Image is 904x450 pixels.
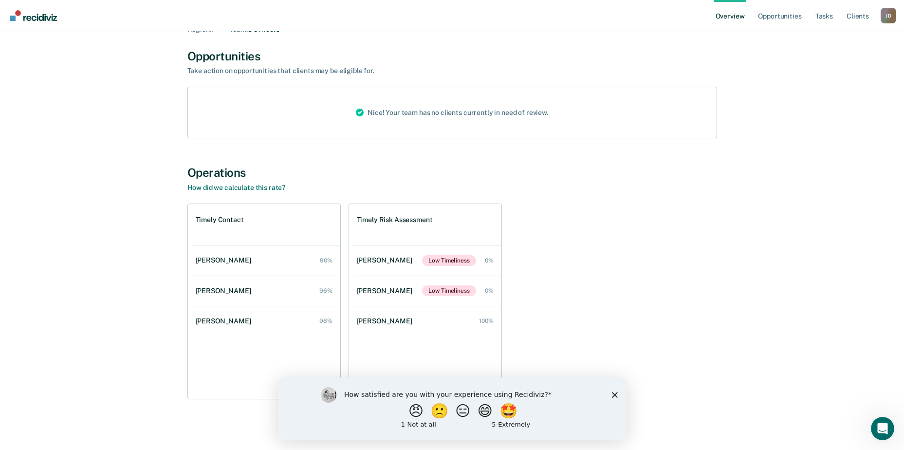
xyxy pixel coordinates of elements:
[357,287,416,295] div: [PERSON_NAME]
[192,307,340,335] a: [PERSON_NAME] 96%
[485,287,494,294] div: 0%
[319,318,332,324] div: 96%
[187,49,717,63] div: Opportunities
[192,277,340,305] a: [PERSON_NAME] 96%
[357,256,416,264] div: [PERSON_NAME]
[881,8,896,23] button: Profile dropdown button
[319,287,332,294] div: 96%
[485,257,494,264] div: 0%
[192,246,340,274] a: [PERSON_NAME] 90%
[187,25,211,33] span: Region :
[422,255,476,266] span: Low Timeliness
[353,307,501,335] a: [PERSON_NAME] 100%
[871,417,894,440] iframe: Intercom live chat
[196,287,255,295] div: [PERSON_NAME]
[196,216,244,224] h1: Timely Contact
[196,256,255,264] div: [PERSON_NAME]
[348,87,556,138] div: Nice! Your team has no clients currently in need of review.
[187,67,528,75] div: Take action on opportunities that clients may be eligible for.
[10,10,57,21] img: Recidiviz
[187,184,286,191] a: How did we calculate this rate?
[357,317,416,325] div: [PERSON_NAME]
[357,216,433,224] h1: Timely Risk Assessment
[196,317,255,325] div: [PERSON_NAME]
[187,166,717,180] div: Operations
[229,25,247,33] span: Team :
[278,377,627,440] iframe: Survey by Kim from Recidiviz
[479,318,494,324] div: 100%
[881,8,896,23] div: J D
[320,257,332,264] div: 90%
[422,285,476,296] span: Low Timeliness
[353,276,501,306] a: [PERSON_NAME]Low Timeliness 0%
[353,245,501,276] a: [PERSON_NAME]Low Timeliness 0%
